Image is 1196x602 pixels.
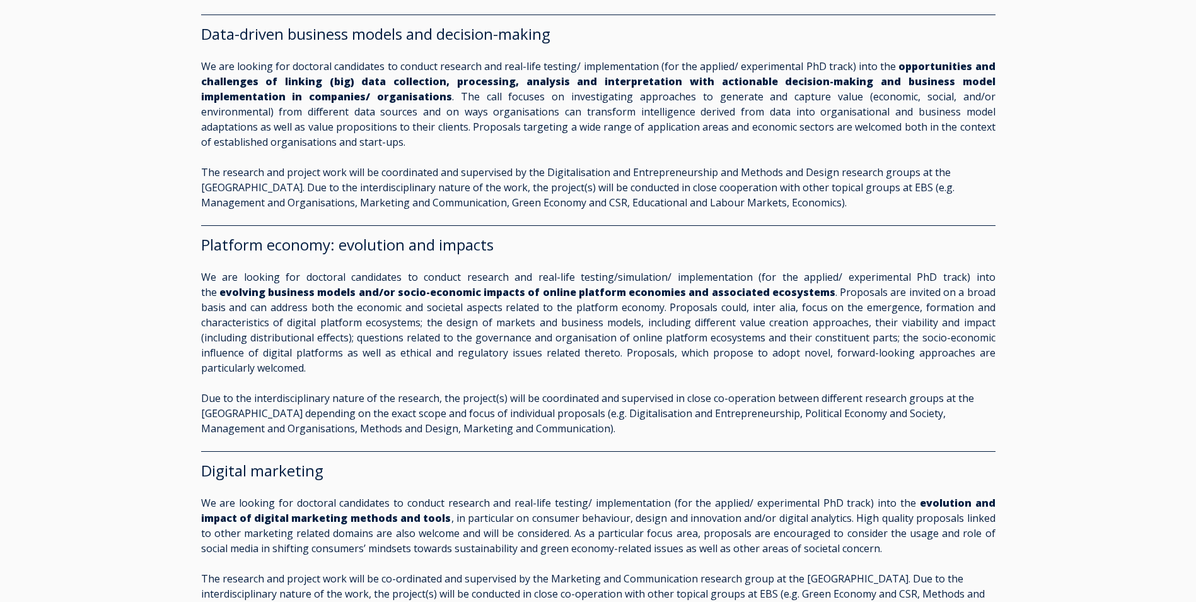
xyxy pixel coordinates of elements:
[201,495,996,556] p: We are looking for doctoral candidates to conduct research and real-life testing/ implementation ...
[201,59,996,103] strong: opportunities and challenges of linking (big) data collection, processing, analysis and interpret...
[201,25,996,44] h2: Data-driven business models and decision-making
[201,391,996,436] p: Due to the interdisciplinary nature of the research, the project(s) will be coordinated and super...
[219,285,835,299] strong: evolving business models and/or socio-economic impacts of online platform economies and associate...
[201,235,996,254] h2: Platform economy: evolution and impacts
[201,461,996,480] h2: Digital marketing
[201,165,996,210] p: The research and project work will be coordinated and supervised by the Digitalisation and Entrep...
[201,59,996,150] p: We are looking for doctoral candidates to conduct research and real-life testing/ implementation ...
[201,269,996,375] p: We are looking for doctoral candidates to conduct research and real-life testing/simulation/ impl...
[201,496,996,525] strong: evolution and impact of digital marketing methods and tools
